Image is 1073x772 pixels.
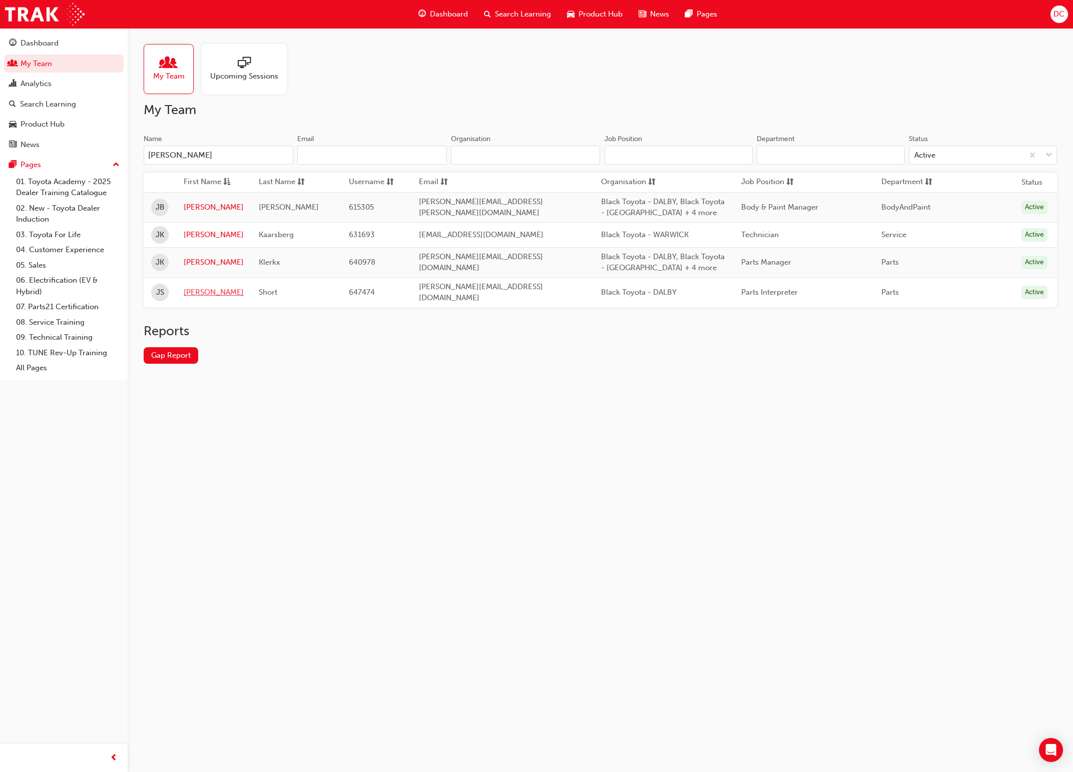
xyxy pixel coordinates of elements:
[4,32,124,156] button: DashboardMy TeamAnalyticsSearch LearningProduct HubNews
[144,347,198,364] a: Gap Report
[4,34,124,53] a: Dashboard
[9,60,17,69] span: people-icon
[12,201,124,227] a: 02. New - Toyota Dealer Induction
[184,176,239,189] button: First Nameasc-icon
[419,176,474,189] button: Emailsorting-icon
[476,4,559,25] a: search-iconSearch Learning
[605,146,753,165] input: Job Position
[144,146,293,165] input: Name
[184,176,221,189] span: First Name
[419,197,543,218] span: [PERSON_NAME][EMAIL_ADDRESS][PERSON_NAME][DOMAIN_NAME]
[12,360,124,376] a: All Pages
[484,8,491,21] span: search-icon
[881,288,899,297] span: Parts
[5,3,85,26] img: Trak
[184,229,244,241] a: [PERSON_NAME]
[757,134,795,144] div: Department
[12,273,124,299] a: 06. Electrification (EV & Hybrid)
[21,139,40,151] div: News
[259,288,277,297] span: Short
[113,159,120,172] span: up-icon
[4,136,124,154] a: News
[648,176,656,189] span: sorting-icon
[297,146,447,165] input: Email
[4,55,124,73] a: My Team
[451,134,490,144] div: Organisation
[741,176,796,189] button: Job Positionsorting-icon
[184,257,244,268] a: [PERSON_NAME]
[451,146,601,165] input: Organisation
[786,176,794,189] span: sorting-icon
[1021,256,1047,269] div: Active
[418,8,426,21] span: guage-icon
[601,176,646,189] span: Organisation
[1021,177,1042,188] th: Status
[1053,9,1064,20] span: DC
[21,119,65,130] div: Product Hub
[162,57,175,71] span: people-icon
[4,115,124,134] a: Product Hub
[12,258,124,273] a: 05. Sales
[12,242,124,258] a: 04. Customer Experience
[1021,286,1047,299] div: Active
[925,176,932,189] span: sorting-icon
[440,176,448,189] span: sorting-icon
[223,176,231,189] span: asc-icon
[881,176,936,189] button: Departmentsorting-icon
[12,227,124,243] a: 03. Toyota For Life
[914,150,935,161] div: Active
[697,9,717,20] span: Pages
[741,258,791,267] span: Parts Manager
[4,156,124,174] button: Pages
[1021,228,1047,242] div: Active
[881,203,930,212] span: BodyAndPaint
[349,203,374,212] span: 615305
[741,203,818,212] span: Body & Paint Manager
[631,4,677,25] a: news-iconNews
[419,230,544,239] span: [EMAIL_ADDRESS][DOMAIN_NAME]
[349,176,384,189] span: Username
[601,288,677,297] span: Black Toyota - DALBY
[156,202,165,213] span: JB
[297,134,314,144] div: Email
[4,75,124,93] a: Analytics
[9,120,17,129] span: car-icon
[12,299,124,315] a: 07. Parts21 Certification
[677,4,725,25] a: pages-iconPages
[4,95,124,114] a: Search Learning
[202,44,295,94] a: Upcoming Sessions
[601,230,689,239] span: Black Toyota - WARWICK
[410,4,476,25] a: guage-iconDashboard
[184,202,244,213] a: [PERSON_NAME]
[349,288,375,297] span: 647474
[259,176,314,189] button: Last Namesorting-icon
[741,230,779,239] span: Technician
[650,9,669,20] span: News
[601,176,656,189] button: Organisationsorting-icon
[386,176,394,189] span: sorting-icon
[605,134,642,144] div: Job Position
[419,176,438,189] span: Email
[601,252,725,273] span: Black Toyota - DALBY, Black Toyota - [GEOGRAPHIC_DATA] + 4 more
[21,78,52,90] div: Analytics
[144,44,202,94] a: My Team
[909,134,928,144] div: Status
[156,229,164,241] span: JK
[144,134,162,144] div: Name
[419,252,543,273] span: [PERSON_NAME][EMAIL_ADDRESS][DOMAIN_NAME]
[20,99,76,110] div: Search Learning
[259,230,294,239] span: Kaarsberg
[12,330,124,345] a: 09. Technical Training
[156,287,164,298] span: JS
[685,8,693,21] span: pages-icon
[297,176,305,189] span: sorting-icon
[144,102,1057,118] h2: My Team
[419,282,543,303] span: [PERSON_NAME][EMAIL_ADDRESS][DOMAIN_NAME]
[881,230,906,239] span: Service
[741,288,798,297] span: Parts Interpreter
[1050,6,1068,23] button: DC
[259,176,295,189] span: Last Name
[1021,201,1047,214] div: Active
